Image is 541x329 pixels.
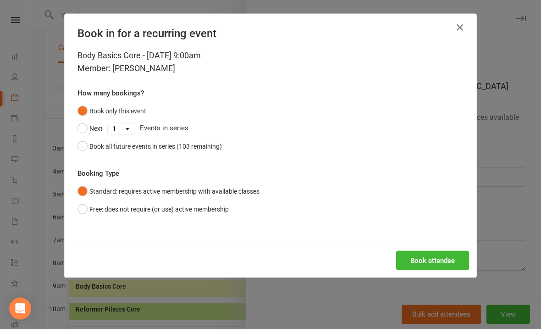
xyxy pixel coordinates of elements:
label: Booking Type [77,168,119,179]
button: Book only this event [77,102,146,120]
div: Open Intercom Messenger [9,298,31,320]
button: Free: does not require (or use) active membership [77,201,229,218]
button: Book attendee [396,251,469,270]
label: How many bookings? [77,88,144,99]
button: Book all future events in series (103 remaining) [77,138,222,155]
h4: Book in for a recurring event [77,27,464,40]
div: Events in series [77,120,464,137]
button: Close [453,20,467,35]
div: Body Basics Core - [DATE] 9:00am Member: [PERSON_NAME] [77,49,464,75]
div: Book all future events in series (103 remaining) [89,141,222,151]
button: Next [77,120,103,137]
button: Standard: requires active membership with available classes [77,183,259,200]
